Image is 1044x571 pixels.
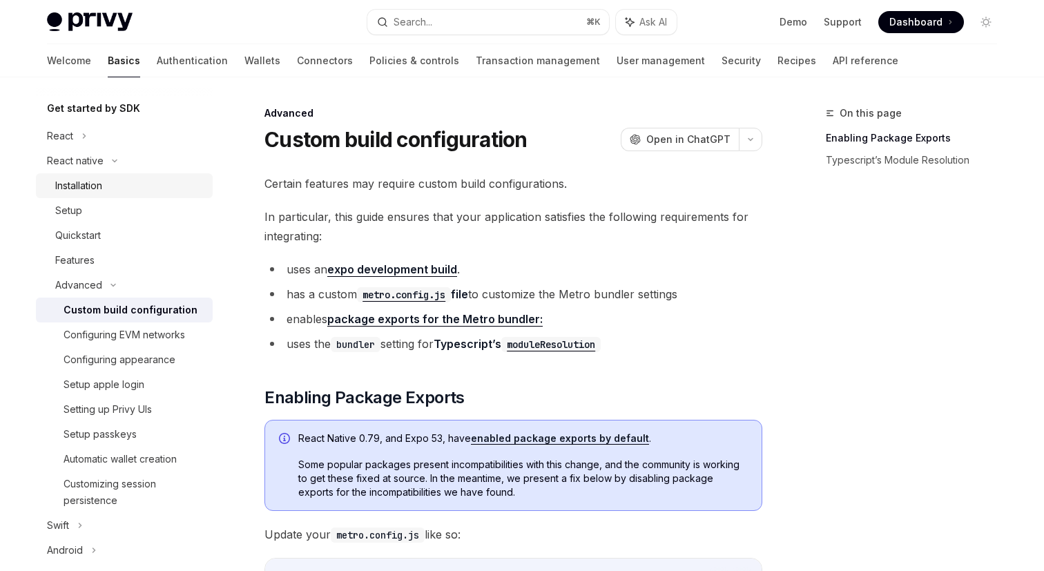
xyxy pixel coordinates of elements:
[36,248,213,273] a: Features
[840,105,902,122] span: On this page
[975,11,997,33] button: Toggle dark mode
[36,298,213,322] a: Custom build configuration
[434,337,601,351] a: Typescript’smoduleResolution
[47,44,91,77] a: Welcome
[279,433,293,447] svg: Info
[36,347,213,372] a: Configuring appearance
[394,14,432,30] div: Search...
[55,277,102,293] div: Advanced
[36,472,213,513] a: Customizing session persistence
[108,44,140,77] a: Basics
[36,223,213,248] a: Quickstart
[369,44,459,77] a: Policies & controls
[639,15,667,29] span: Ask AI
[476,44,600,77] a: Transaction management
[36,322,213,347] a: Configuring EVM networks
[36,173,213,198] a: Installation
[47,517,69,534] div: Swift
[331,528,425,543] code: metro.config.js
[264,284,762,304] li: has a custom to customize the Metro bundler settings
[47,153,104,169] div: React native
[616,10,677,35] button: Ask AI
[264,260,762,279] li: uses an .
[64,401,152,418] div: Setting up Privy UIs
[586,17,601,28] span: ⌘ K
[889,15,942,29] span: Dashboard
[157,44,228,77] a: Authentication
[36,447,213,472] a: Automatic wallet creation
[357,287,468,301] a: metro.config.jsfile
[36,422,213,447] a: Setup passkeys
[264,106,762,120] div: Advanced
[501,337,601,352] code: moduleResolution
[55,227,101,244] div: Quickstart
[36,198,213,223] a: Setup
[264,387,465,409] span: Enabling Package Exports
[47,128,73,144] div: React
[64,451,177,467] div: Automatic wallet creation
[64,327,185,343] div: Configuring EVM networks
[64,426,137,443] div: Setup passkeys
[264,309,762,329] li: enables
[55,202,82,219] div: Setup
[64,476,204,509] div: Customizing session persistence
[264,127,528,152] h1: Custom build configuration
[357,287,451,302] code: metro.config.js
[646,133,731,146] span: Open in ChatGPT
[826,149,1008,171] a: Typescript’s Module Resolution
[244,44,280,77] a: Wallets
[471,432,649,445] a: enabled package exports by default
[47,12,133,32] img: light logo
[55,177,102,194] div: Installation
[617,44,705,77] a: User management
[47,542,83,559] div: Android
[298,458,748,499] span: Some popular packages present incompatibilities with this change, and the community is working to...
[55,252,95,269] div: Features
[777,44,816,77] a: Recipes
[826,127,1008,149] a: Enabling Package Exports
[621,128,739,151] button: Open in ChatGPT
[833,44,898,77] a: API reference
[264,525,762,544] span: Update your like so:
[331,337,380,352] code: bundler
[297,44,353,77] a: Connectors
[327,262,457,277] a: expo development build
[327,312,543,327] a: package exports for the Metro bundler:
[264,334,762,354] li: uses the setting for
[64,302,197,318] div: Custom build configuration
[298,432,748,445] span: React Native 0.79, and Expo 53, have .
[367,10,609,35] button: Search...⌘K
[824,15,862,29] a: Support
[878,11,964,33] a: Dashboard
[36,372,213,397] a: Setup apple login
[64,351,175,368] div: Configuring appearance
[264,174,762,193] span: Certain features may require custom build configurations.
[64,376,144,393] div: Setup apple login
[722,44,761,77] a: Security
[780,15,807,29] a: Demo
[264,207,762,246] span: In particular, this guide ensures that your application satisfies the following requirements for ...
[36,397,213,422] a: Setting up Privy UIs
[47,100,140,117] h5: Get started by SDK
